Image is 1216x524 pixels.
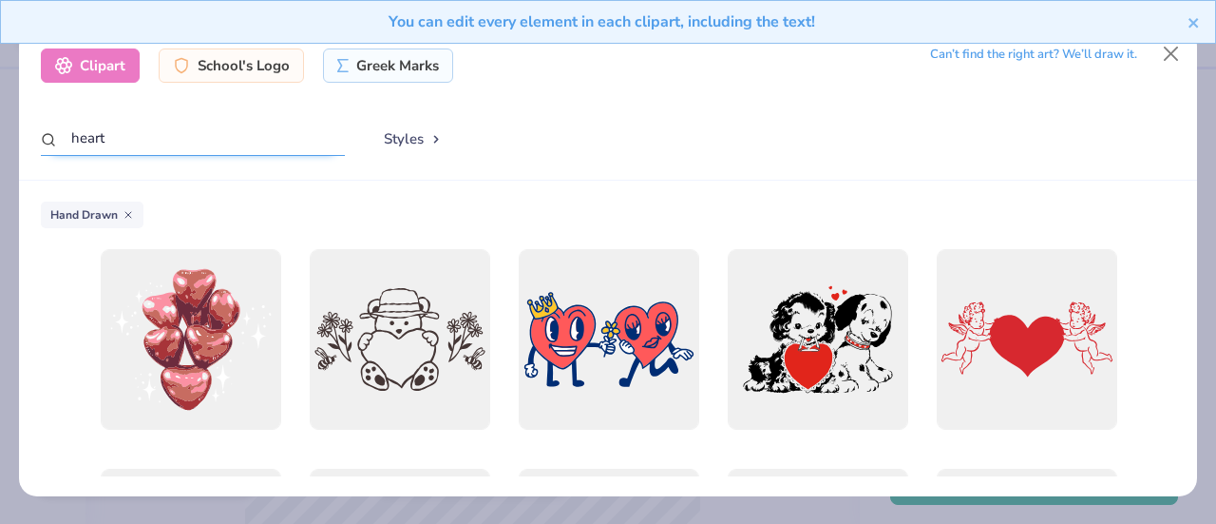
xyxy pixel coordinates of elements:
input: Search by name [41,121,345,156]
div: Clipart [41,49,140,83]
div: Greek Marks [323,49,453,83]
div: School's Logo [159,49,304,83]
button: close [1187,10,1201,33]
button: Styles [364,121,463,157]
div: Hand Drawn [41,202,143,228]
div: You can edit every element in each clipart, including the text! [15,10,1187,33]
